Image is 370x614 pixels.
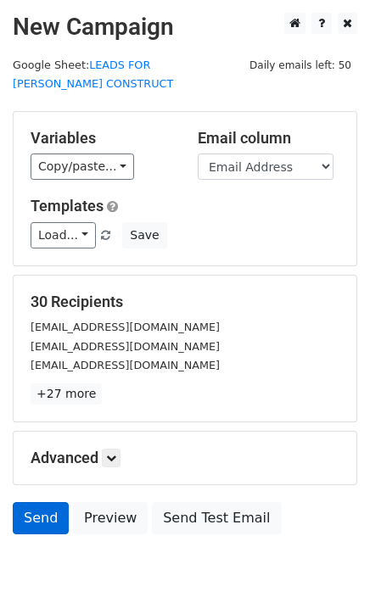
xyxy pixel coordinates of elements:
h5: 30 Recipients [31,293,339,311]
span: Daily emails left: 50 [244,56,357,75]
a: Templates [31,197,104,215]
h2: New Campaign [13,13,357,42]
h5: Advanced [31,449,339,467]
h5: Variables [31,129,172,148]
small: [EMAIL_ADDRESS][DOMAIN_NAME] [31,359,220,371]
a: Send Test Email [152,502,281,534]
small: [EMAIL_ADDRESS][DOMAIN_NAME] [31,321,220,333]
h5: Email column [198,129,339,148]
small: Google Sheet: [13,59,173,91]
a: Preview [73,502,148,534]
button: Save [122,222,166,248]
a: LEADS FOR [PERSON_NAME] CONSTRUCT [13,59,173,91]
a: Daily emails left: 50 [244,59,357,71]
a: +27 more [31,383,102,405]
a: Send [13,502,69,534]
a: Copy/paste... [31,153,134,180]
small: [EMAIL_ADDRESS][DOMAIN_NAME] [31,340,220,353]
a: Load... [31,222,96,248]
iframe: Chat Widget [285,533,370,614]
